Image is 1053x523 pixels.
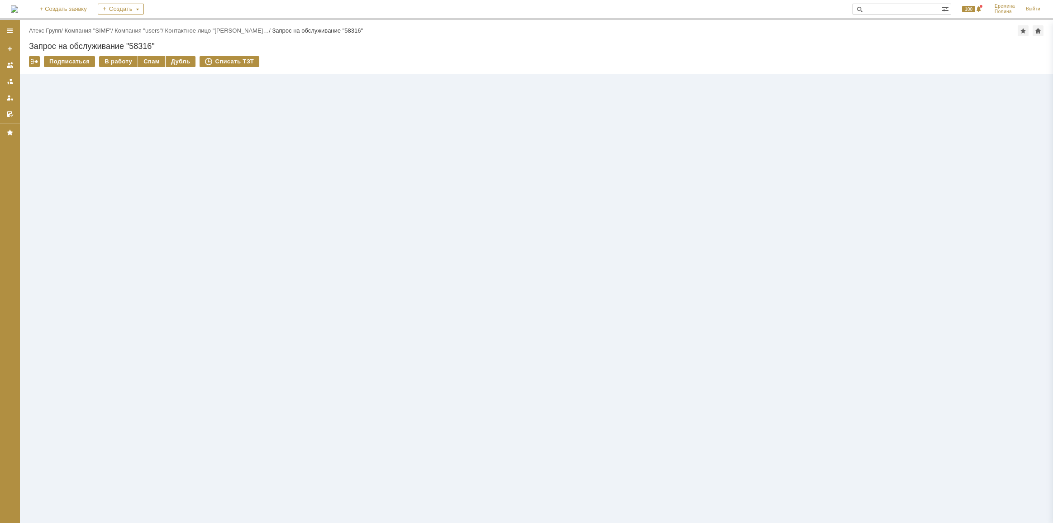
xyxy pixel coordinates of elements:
div: Запрос на обслуживание "58316" [272,27,363,34]
div: Создать [98,4,144,14]
div: / [165,27,272,34]
div: Работа с массовостью [29,56,40,67]
a: Атекс Групп [29,27,61,34]
a: Контактное лицо "[PERSON_NAME]… [165,27,269,34]
a: Заявки в моей ответственности [3,74,17,89]
a: Перейти на домашнюю страницу [11,5,18,13]
div: / [65,27,115,34]
span: 100 [962,6,975,12]
a: Создать заявку [3,42,17,56]
span: Полина [995,9,1015,14]
a: Компания "SIMF" [65,27,111,34]
a: Мои заявки [3,91,17,105]
span: Еремина [995,4,1015,9]
div: Сделать домашней страницей [1033,25,1043,36]
div: / [114,27,165,34]
div: / [29,27,65,34]
div: Запрос на обслуживание "58316" [29,42,1044,51]
span: Расширенный поиск [942,4,951,13]
a: Мои согласования [3,107,17,121]
img: logo [11,5,18,13]
a: Заявки на командах [3,58,17,72]
a: Компания "users" [114,27,162,34]
div: Добавить в избранное [1018,25,1029,36]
